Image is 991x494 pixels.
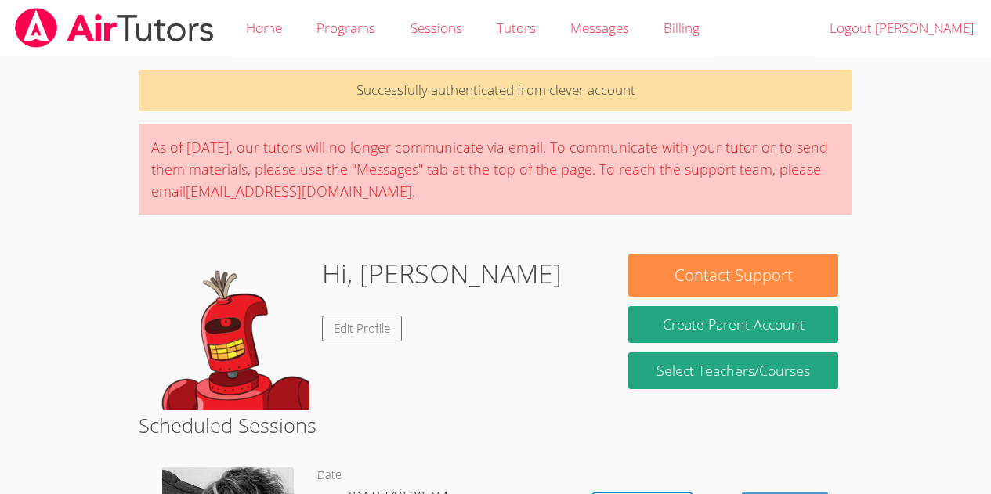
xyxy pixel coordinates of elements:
img: airtutors_banner-c4298cdbf04f3fff15de1276eac7730deb9818008684d7c2e4769d2f7ddbe033.png [13,8,215,48]
a: Edit Profile [322,316,402,341]
h1: Hi, [PERSON_NAME] [322,254,562,294]
button: Contact Support [628,254,837,297]
button: Create Parent Account [628,306,837,343]
p: Successfully authenticated from clever account [139,70,852,111]
h2: Scheduled Sessions [139,410,852,440]
img: default.png [153,254,309,410]
dt: Date [317,466,342,485]
span: Messages [570,19,629,37]
a: Select Teachers/Courses [628,352,837,389]
div: As of [DATE], our tutors will no longer communicate via email. To communicate with your tutor or ... [139,124,852,215]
